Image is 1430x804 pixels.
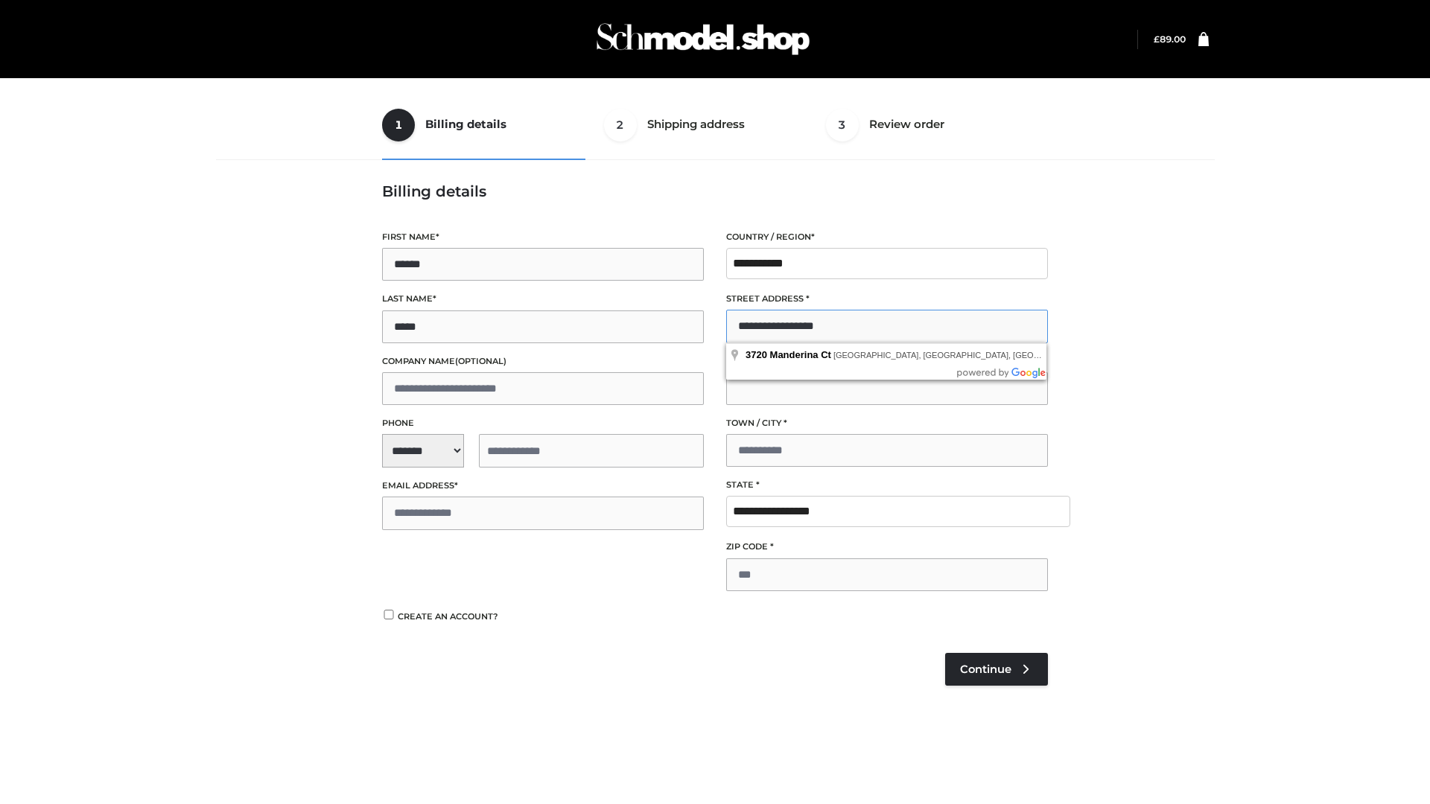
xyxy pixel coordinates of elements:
label: Email address [382,479,704,493]
span: 3720 [746,349,767,360]
h3: Billing details [382,182,1048,200]
span: [GEOGRAPHIC_DATA], [GEOGRAPHIC_DATA], [GEOGRAPHIC_DATA] [833,351,1099,360]
span: Continue [960,663,1011,676]
span: (optional) [455,356,506,366]
span: Manderina Ct [770,349,831,360]
span: Create an account? [398,611,498,622]
label: Country / Region [726,230,1048,244]
bdi: 89.00 [1154,33,1186,45]
label: ZIP Code [726,540,1048,554]
label: Phone [382,416,704,430]
label: Town / City [726,416,1048,430]
img: Schmodel Admin 964 [591,10,815,68]
a: £89.00 [1154,33,1186,45]
label: State [726,478,1048,492]
label: Last name [382,292,704,306]
label: Company name [382,354,704,368]
input: Create an account? [382,610,395,619]
a: Continue [945,653,1048,686]
label: Street address [726,292,1048,306]
label: First name [382,230,704,244]
span: £ [1154,33,1160,45]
